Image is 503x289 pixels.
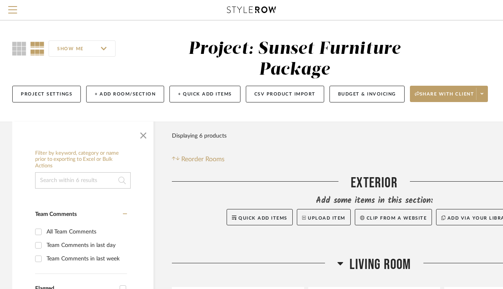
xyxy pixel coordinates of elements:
[172,128,227,144] div: Displaying 6 products
[35,211,77,217] span: Team Comments
[35,172,131,189] input: Search within 6 results
[355,209,432,225] button: Clip from a website
[297,209,351,225] button: Upload Item
[415,91,474,103] span: Share with client
[172,154,225,164] button: Reorder Rooms
[12,86,81,102] button: Project Settings
[246,86,324,102] button: CSV Product Import
[169,86,240,102] button: + Quick Add Items
[227,209,293,225] button: Quick Add Items
[188,40,401,78] div: Project: Sunset Furniture Package
[47,225,125,238] div: All Team Comments
[86,86,164,102] button: + Add Room/Section
[135,126,151,142] button: Close
[35,150,131,169] h6: Filter by keyword, category or name prior to exporting to Excel or Bulk Actions
[329,86,405,102] button: Budget & Invoicing
[47,239,125,252] div: Team Comments in last day
[410,86,488,102] button: Share with client
[47,252,125,265] div: Team Comments in last week
[238,216,287,220] span: Quick Add Items
[181,154,225,164] span: Reorder Rooms
[349,256,411,273] span: Living Room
